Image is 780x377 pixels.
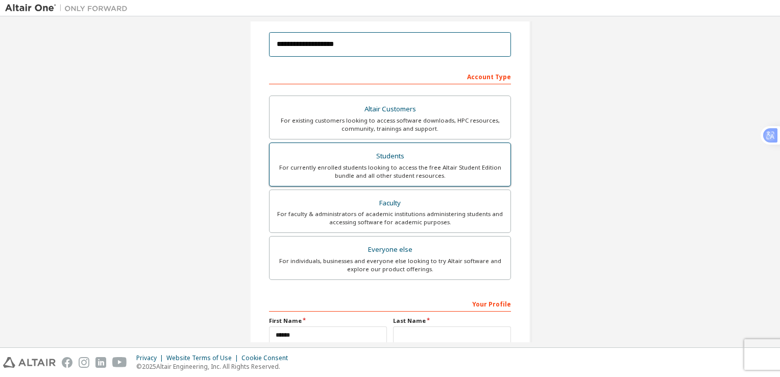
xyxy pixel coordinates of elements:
div: Website Terms of Use [166,354,241,362]
div: Students [276,149,504,163]
p: © 2025 Altair Engineering, Inc. All Rights Reserved. [136,362,294,371]
div: Faculty [276,196,504,210]
img: facebook.svg [62,357,72,368]
img: linkedin.svg [95,357,106,368]
div: Your Profile [269,295,511,312]
label: First Name [269,317,387,325]
div: For faculty & administrators of academic institutions administering students and accessing softwa... [276,210,504,226]
div: For currently enrolled students looking to access the free Altair Student Edition bundle and all ... [276,163,504,180]
img: youtube.svg [112,357,127,368]
div: Altair Customers [276,102,504,116]
label: Last Name [393,317,511,325]
div: For existing customers looking to access software downloads, HPC resources, community, trainings ... [276,116,504,133]
img: altair_logo.svg [3,357,56,368]
div: For individuals, businesses and everyone else looking to try Altair software and explore our prod... [276,257,504,273]
div: Cookie Consent [241,354,294,362]
div: Everyone else [276,243,504,257]
div: Privacy [136,354,166,362]
div: Account Type [269,68,511,84]
img: Altair One [5,3,133,13]
img: instagram.svg [79,357,89,368]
